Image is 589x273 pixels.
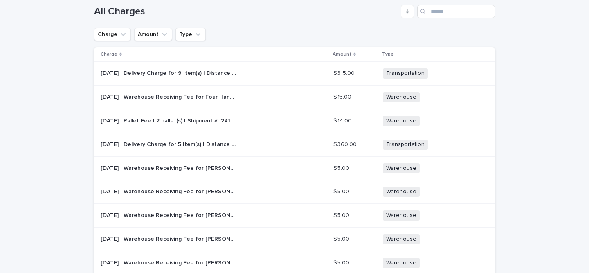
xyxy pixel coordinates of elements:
p: $ 5.00 [333,258,351,266]
p: 2025-07-31 | Warehouse Receiving Fee for Lee Industries - (16) Fabric Yardage - Gentry- Spa | 734... [101,163,238,172]
p: $ 14.00 [333,116,353,124]
p: 2025-08-01 | Warehouse Receiving Fee for Four Hands - VTHY-005 / Colorado Drum Coffee Table in Gr... [101,92,238,101]
button: Type [175,28,206,41]
p: $ 15.00 [333,92,353,101]
p: 2025-07-29 | Warehouse Receiving Fee for Lee Industries - KE2020 / 20x20 Pillows in Cadence Tourm... [101,258,238,266]
p: 2025-08-01 | Delivery Charge for 5 Item(s) | Distance - 5.6 Miles | Includes Elevator / 3rd Level... [101,140,238,148]
span: Transportation [383,140,428,150]
tr: [DATE] | Warehouse Receiving Fee for [PERSON_NAME] Industries - KE2020 / 20x20 Pillows in Cadence... [94,227,495,251]
span: Warehouse [383,258,420,268]
span: Warehouse [383,92,420,102]
span: Warehouse [383,210,420,221]
tr: [DATE] | Delivery Charge for 9 Item(s) | Distance - 9.1 Miles | Order #: 24308 - Job: Robbe[DATE]... [94,62,495,86]
button: Amount [134,28,172,41]
p: $ 5.00 [333,163,351,172]
p: $ 5.00 [333,210,351,219]
tr: [DATE] | Warehouse Receiving Fee for [PERSON_NAME] Industries - Fabric Yardage - [PERSON_NAME]- S... [94,180,495,204]
tr: [DATE] | Pallet Fee | 2 pallet(s) | Shipment #: 24142 - Job: [PERSON_NAME][DATE] | Pallet Fee | 2... [94,109,495,133]
span: Warehouse [383,163,420,174]
tr: [DATE] | Delivery Charge for 5 Item(s) | Distance - 5.6 Miles | Includes Elevator / 3rd Level Sta... [94,133,495,156]
tr: [DATE] | Warehouse Receiving Fee for Four Hands - VTHY-005 / [US_STATE] Drum Coffee Table in Grey... [94,86,495,109]
span: Warehouse [383,234,420,244]
span: Transportation [383,68,428,79]
span: Warehouse [383,116,420,126]
p: $ 5.00 [333,187,351,195]
tr: [DATE] | Warehouse Receiving Fee for [PERSON_NAME] Industries - KE2020 / 20x20 Pillows in Cadence... [94,204,495,228]
h1: All Charges [94,6,398,18]
p: Amount [333,50,351,59]
span: Warehouse [383,187,420,197]
tr: [DATE] | Warehouse Receiving Fee for [PERSON_NAME] Industries - (16) Fabric Yardage - [PERSON_NAM... [94,156,495,180]
input: Search [417,5,495,18]
p: 2025-08-13 | Delivery Charge for 9 Item(s) | Distance - 9.1 Miles | Order #: 24308 - Job: Robbe [101,68,238,77]
p: $ 360.00 [333,140,358,148]
p: Charge [101,50,117,59]
p: 2025-07-29 | Warehouse Receiving Fee for Lee Industries - KE2020 / 20x20 Pillows in Cadence Tourm... [101,210,238,219]
p: 2025-08-01 | Pallet Fee | 2 pallet(s) | Shipment #: 24142 - Job: Gordon [101,116,238,124]
p: Type [382,50,394,59]
button: Charge [94,28,131,41]
p: 2025-07-30 | Warehouse Receiving Fee for Lee Industries - Fabric Yardage - Gentry- Spa | 73438 Si... [101,187,238,195]
p: $ 5.00 [333,234,351,243]
p: 2025-07-29 | Warehouse Receiving Fee for Lee Industries - KE2020 / 20x20 Pillows in Cadence Tourm... [101,234,238,243]
p: $ 315.00 [333,68,356,77]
